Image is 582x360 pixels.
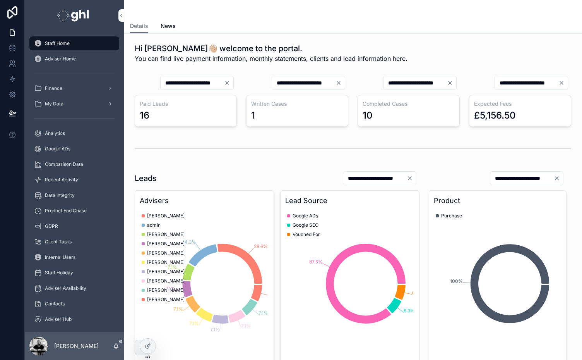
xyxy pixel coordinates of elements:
[135,43,407,54] h1: Hi [PERSON_NAME]👋🏼 welcome to the portal.
[147,269,185,275] span: [PERSON_NAME]
[412,290,423,296] tspan: 6.3%
[29,97,119,111] a: My Data
[25,31,124,332] div: scrollable content
[147,287,185,293] span: [PERSON_NAME]
[45,270,73,276] span: Staff Holiday
[45,192,75,198] span: Data Integrity
[251,100,343,108] h3: Written Cases
[29,188,119,202] a: Data Integrity
[57,9,91,22] img: App logo
[147,278,185,284] span: [PERSON_NAME]
[45,177,78,183] span: Recent Activity
[140,109,149,122] div: 16
[447,80,456,86] button: Clear
[450,278,463,284] tspan: 100%
[210,327,220,332] tspan: 7.1%
[29,219,119,233] a: GDPR
[147,259,185,265] span: [PERSON_NAME]
[285,209,414,358] div: chart
[254,243,268,249] tspan: 28.6%
[161,19,176,34] a: News
[434,209,561,358] div: chart
[29,328,119,342] a: Meet The Team
[474,100,566,108] h3: Expected Fees
[45,301,65,307] span: Contacts
[29,312,119,326] a: Adviser Hub
[293,231,320,238] span: Vouched For
[45,254,75,260] span: Internal Users
[147,250,185,256] span: [PERSON_NAME]
[140,195,269,206] h3: Advisers
[183,239,196,245] tspan: 14.3%
[363,109,373,122] div: 10
[45,161,83,167] span: Comparison Data
[45,316,72,322] span: Adviser Hub
[29,36,119,50] a: Staff Home
[241,323,251,329] tspan: 7.1%
[258,310,268,316] tspan: 7.1%
[45,223,58,229] span: GDPR
[29,281,119,295] a: Adviser Availability
[29,235,119,249] a: Client Tasks
[140,100,232,108] h3: Paid Leads
[161,22,176,30] span: News
[147,241,185,247] span: [PERSON_NAME]
[29,126,119,140] a: Analytics
[45,85,62,91] span: Finance
[29,52,119,66] a: Adviser Home
[29,204,119,218] a: Product End Chase
[45,56,76,62] span: Adviser Home
[285,195,414,206] h3: Lead Source
[45,146,70,152] span: Google ADs
[147,231,185,238] span: [PERSON_NAME]
[29,157,119,171] a: Comparison Data
[54,342,99,350] p: [PERSON_NAME]
[474,109,516,122] div: £5,156.50
[29,173,119,187] a: Recent Activity
[147,213,185,219] span: [PERSON_NAME]
[147,296,185,303] span: [PERSON_NAME]
[29,266,119,280] a: Staff Holiday
[45,40,70,47] span: Staff Home
[29,81,119,95] a: Finance
[29,297,119,311] a: Contacts
[407,175,416,181] button: Clear
[45,285,86,291] span: Adviser Availability
[29,250,119,264] a: Internal Users
[363,100,455,108] h3: Completed Cases
[224,80,233,86] button: Clear
[45,130,65,136] span: Analytics
[558,80,568,86] button: Clear
[45,101,63,107] span: My Data
[140,209,269,358] div: chart
[189,320,199,326] tspan: 7.1%
[309,259,323,265] tspan: 87.5%
[130,22,148,30] span: Details
[45,239,72,245] span: Client Tasks
[135,173,157,184] h1: Leads
[135,54,407,63] span: You can find live payment information, monthly statements, clients and lead information here.
[434,195,561,206] h3: Product
[293,213,318,219] span: Google ADs
[404,308,415,313] tspan: 6.3%
[251,109,255,122] div: 1
[29,142,119,156] a: Google ADs
[293,222,318,228] span: Google SEO
[130,19,148,34] a: Details
[441,213,462,219] span: Purchase
[45,332,79,338] span: Meet The Team
[554,175,563,181] button: Clear
[147,222,161,228] span: admin
[336,80,345,86] button: Clear
[45,208,87,214] span: Product End Chase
